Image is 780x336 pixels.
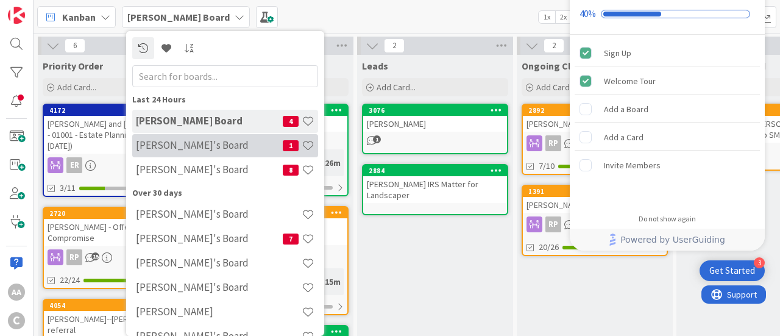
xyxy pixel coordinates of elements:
h4: [PERSON_NAME]'s Board [136,139,283,151]
b: [PERSON_NAME] Board [127,11,230,23]
div: Add a Board is incomplete. [575,96,760,123]
div: 3076 [363,105,507,116]
input: Search for boards... [132,65,318,87]
div: 2884[PERSON_NAME] IRS Matter for Landscaper [363,165,507,203]
div: Footer [570,229,765,251]
div: Over 30 days [132,187,318,199]
div: C [8,312,25,329]
h4: [PERSON_NAME]'s Board [136,208,302,220]
div: RP [545,216,561,232]
div: RP [66,249,82,265]
div: 2892[PERSON_NAME] and [PERSON_NAME] [523,105,667,132]
span: 4 [283,116,299,127]
span: 7/10 [539,160,555,173]
div: RP [523,135,667,151]
h4: [PERSON_NAME] Board [136,115,283,127]
span: 2x [555,11,572,23]
div: 40% [580,9,596,20]
h4: [PERSON_NAME] [136,306,302,318]
div: ER [44,157,188,173]
span: 15 [91,252,99,260]
div: 1391[PERSON_NAME] (01101) [523,186,667,213]
a: 1391[PERSON_NAME] (01101)RP20/26 [522,185,668,256]
span: 6 [65,38,85,53]
div: Invite Members is incomplete. [575,152,760,179]
div: Last 24 Hours [132,93,318,106]
span: 20/26 [539,241,559,254]
div: Add a Card is incomplete. [575,124,760,151]
div: 2892 [528,106,667,115]
div: 1391 [523,186,667,197]
a: 2892[PERSON_NAME] and [PERSON_NAME]RP7/10 [522,104,668,175]
span: Add Card... [57,82,96,93]
div: 4172 [49,106,188,115]
a: 4172[PERSON_NAME] and [PERSON_NAME] - 01001 - Estate Planning (hired [DATE])ER3/11 [43,104,189,197]
span: 2 [384,38,405,53]
div: RP [523,216,667,232]
a: 3076[PERSON_NAME] [362,104,508,154]
span: 22/24 [60,274,80,287]
div: Checklist items [570,35,765,206]
div: 2884 [369,166,507,175]
a: Powered by UserGuiding [576,229,759,251]
div: Welcome Tour [604,74,656,88]
span: 2 [544,38,564,53]
div: 2892 [523,105,667,116]
div: ER [66,157,82,173]
div: Get Started [709,265,755,277]
div: RP [44,249,188,265]
span: 8 [283,165,299,176]
div: 4172 [44,105,188,116]
span: 3/11 [60,182,76,195]
div: 3 [754,257,765,268]
div: 3076 [369,106,507,115]
div: AA [8,284,25,301]
div: Add a Card [604,130,643,145]
div: [PERSON_NAME] and [PERSON_NAME] - 01001 - Estate Planning (hired [DATE]) [44,116,188,154]
span: Add Card... [536,82,575,93]
span: 1 [283,140,299,151]
div: Invite Members [604,158,661,173]
span: Ongoing Clients w/nothing ATM [522,60,661,72]
img: Visit kanbanzone.com [8,7,25,24]
div: [PERSON_NAME] (01101) [523,197,667,213]
div: 2884 [363,165,507,176]
h4: [PERSON_NAME]'s Board [136,163,283,176]
div: Add a Board [604,102,648,116]
span: Priority Order [43,60,103,72]
div: 3076[PERSON_NAME] [363,105,507,132]
div: 2720[PERSON_NAME] - Offer in Compromise [44,208,188,246]
div: RP [545,135,561,151]
span: Powered by UserGuiding [620,232,725,247]
span: 7 [283,234,299,245]
div: Welcome Tour is complete. [575,68,760,95]
div: Checklist progress: 40% [580,9,755,20]
div: 4054 [49,301,188,310]
div: Sign Up is complete. [575,40,760,66]
span: Kanban [62,10,96,24]
span: Add Card... [377,82,416,93]
div: Do not show again [639,214,696,224]
div: 2720 [49,209,188,218]
h4: [PERSON_NAME]'s Board [136,281,302,293]
div: 1391 [528,187,667,196]
div: Open Get Started checklist, remaining modules: 3 [700,260,765,281]
a: 2884[PERSON_NAME] IRS Matter for Landscaper [362,164,508,215]
h4: [PERSON_NAME]'s Board [136,232,283,245]
span: 1 [373,135,381,143]
div: Sign Up [604,46,631,60]
div: [PERSON_NAME] - Offer in Compromise [44,219,188,246]
div: [PERSON_NAME] and [PERSON_NAME] [523,116,667,132]
div: 4054 [44,300,188,311]
a: 2720[PERSON_NAME] - Offer in CompromiseRP22/24 [43,207,189,289]
h4: [PERSON_NAME]'s Board [136,257,302,269]
div: 4172[PERSON_NAME] and [PERSON_NAME] - 01001 - Estate Planning (hired [DATE]) [44,105,188,154]
span: Leads [362,60,388,72]
div: 2720 [44,208,188,219]
span: Support [26,2,55,16]
span: 1x [539,11,555,23]
div: [PERSON_NAME] IRS Matter for Landscaper [363,176,507,203]
div: [PERSON_NAME] [363,116,507,132]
